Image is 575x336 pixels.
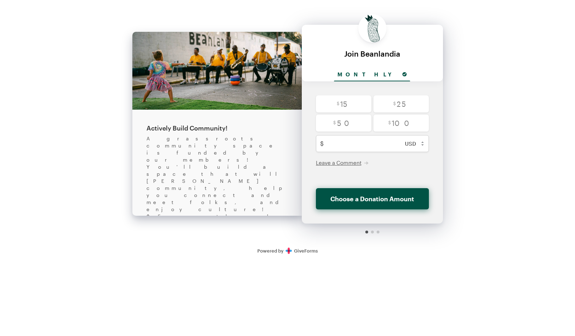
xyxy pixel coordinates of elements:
[257,248,318,254] a: Secure DonationsPowered byGiveForms
[316,160,361,166] span: Leave a Comment
[316,188,429,209] button: Choose a Donation Amount
[132,32,302,110] img: 241008KRBblockparty_450.jpg
[146,124,288,132] div: Actively Build Community!
[146,135,288,262] div: A grassroots community space is funded by our members! You'll build a space that will [PERSON_NAM...
[309,50,436,58] div: Join Beanlandia
[316,159,369,166] button: Leave a Comment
